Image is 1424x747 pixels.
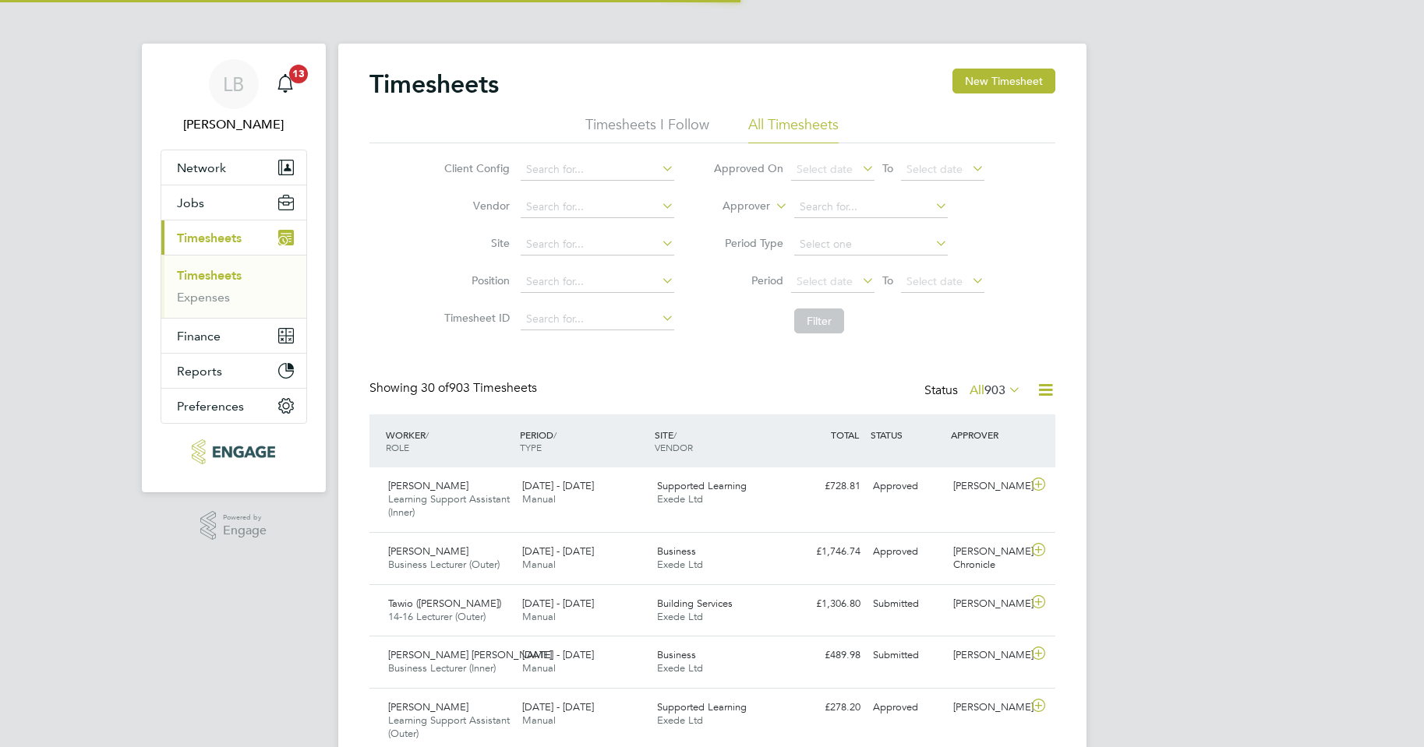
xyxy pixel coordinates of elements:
span: [PERSON_NAME] [388,544,468,558]
div: [PERSON_NAME] [947,591,1028,617]
a: 13 [270,59,301,109]
nav: Main navigation [142,44,326,492]
span: Manual [522,492,556,506]
span: Select date [906,162,963,176]
input: Search for... [521,271,674,293]
span: Business [657,544,696,558]
span: Business [657,648,696,661]
button: Network [161,150,306,185]
span: Business Lecturer (Inner) [388,661,496,675]
label: Client Config [440,161,510,175]
input: Search for... [521,308,674,330]
span: Supported Learning [657,479,747,492]
span: Manual [522,661,556,675]
span: [PERSON_NAME] [388,700,468,714]
span: Exede Ltd [657,610,703,623]
button: Finance [161,319,306,353]
a: Expenses [177,290,230,305]
span: 903 [984,382,1005,398]
span: Business Lecturer (Outer) [388,558,500,571]
button: Reports [161,354,306,388]
span: 14-16 Lecturer (Outer) [388,610,486,623]
div: £1,746.74 [786,539,867,565]
span: Manual [522,558,556,571]
span: Timesheets [177,231,242,245]
button: Jobs [161,185,306,220]
label: Approved On [713,161,783,175]
label: Vendor [440,199,510,213]
div: STATUS [867,421,948,449]
span: Jobs [177,196,204,210]
div: Approved [867,695,948,721]
span: [DATE] - [DATE] [522,597,594,610]
label: All [970,382,1021,398]
span: Network [177,160,226,175]
div: Approved [867,474,948,499]
span: To [878,158,898,178]
span: Reports [177,364,222,379]
button: New Timesheet [952,69,1055,93]
h2: Timesheets [369,69,499,100]
span: 903 Timesheets [421,380,537,396]
div: [PERSON_NAME] [947,643,1028,668]
label: Period [713,273,783,287]
button: Filter [794,308,844,333]
div: Status [924,380,1024,402]
span: [DATE] - [DATE] [522,700,594,714]
span: [PERSON_NAME] [PERSON_NAME] [388,648,552,661]
span: Select date [797,274,853,288]
div: Submitted [867,591,948,617]
span: [DATE] - [DATE] [522,544,594,558]
span: / [553,428,557,441]
div: SITE [651,421,786,461]
div: Timesheets [161,255,306,318]
input: Search for... [521,196,674,218]
input: Search for... [521,159,674,181]
span: TYPE [520,441,542,453]
span: Finance [177,329,221,344]
span: Manual [522,610,556,623]
label: Site [440,236,510,250]
span: VENDOR [655,441,693,453]
div: [PERSON_NAME] [947,695,1028,721]
span: Engage [223,524,267,537]
span: Powered by [223,511,267,524]
input: Search for... [794,196,948,218]
span: To [878,270,898,291]
label: Timesheet ID [440,311,510,325]
span: 13 [289,65,308,83]
div: £489.98 [786,643,867,668]
span: TOTAL [831,428,859,441]
span: Exede Ltd [657,558,703,571]
span: [PERSON_NAME] [388,479,468,492]
span: [DATE] - [DATE] [522,479,594,492]
li: All Timesheets [748,115,839,143]
label: Position [440,273,510,287]
div: Showing [369,380,540,396]
span: Learning Support Assistant (Outer) [388,714,510,740]
span: Preferences [177,399,244,414]
button: Timesheets [161,220,306,255]
span: Tawio ([PERSON_NAME]) [388,597,501,610]
span: Select date [797,162,853,176]
div: WORKER [382,421,517,461]
span: Manual [522,714,556,727]
a: Go to home page [161,439,307,464]
span: [DATE] - [DATE] [522,648,594,661]
span: / [673,428,677,441]
span: 30 of [421,380,449,396]
a: LB[PERSON_NAME] [161,59,307,134]
div: [PERSON_NAME] [947,474,1028,499]
span: Learning Support Assistant (Inner) [388,492,510,519]
div: [PERSON_NAME] Chronicle [947,539,1028,578]
a: Powered byEngage [200,511,267,541]
span: Supported Learning [657,700,747,714]
div: Approved [867,539,948,565]
span: LB [223,74,244,94]
a: Timesheets [177,268,242,283]
span: Exede Ltd [657,492,703,506]
span: Laura Badcock [161,115,307,134]
div: APPROVER [947,421,1028,449]
label: Period Type [713,236,783,250]
div: £278.20 [786,695,867,721]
